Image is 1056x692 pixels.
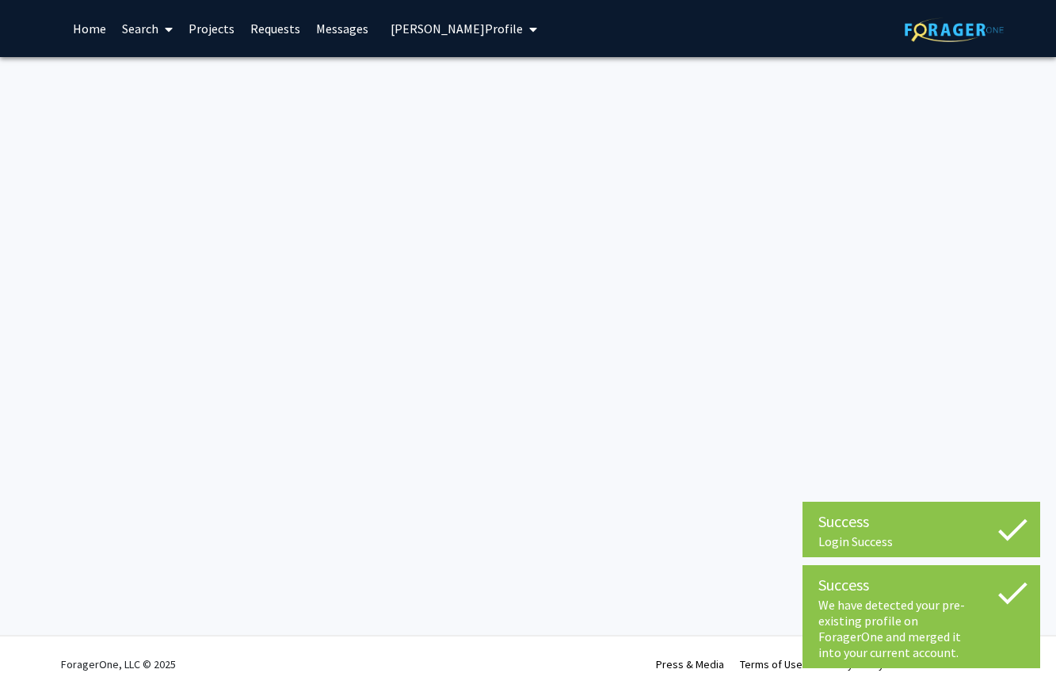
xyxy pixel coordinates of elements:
img: ForagerOne Logo [905,17,1004,42]
a: Search [114,1,181,56]
div: ForagerOne, LLC © 2025 [61,637,176,692]
span: [PERSON_NAME] Profile [391,21,523,36]
a: Projects [181,1,242,56]
a: Home [65,1,114,56]
div: We have detected your pre-existing profile on ForagerOne and merged it into your current account. [818,597,1024,660]
a: Terms of Use [740,657,802,671]
div: Success [818,573,1024,597]
a: Requests [242,1,308,56]
div: Login Success [818,533,1024,549]
a: Messages [308,1,376,56]
a: Press & Media [656,657,724,671]
div: Success [818,510,1024,533]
